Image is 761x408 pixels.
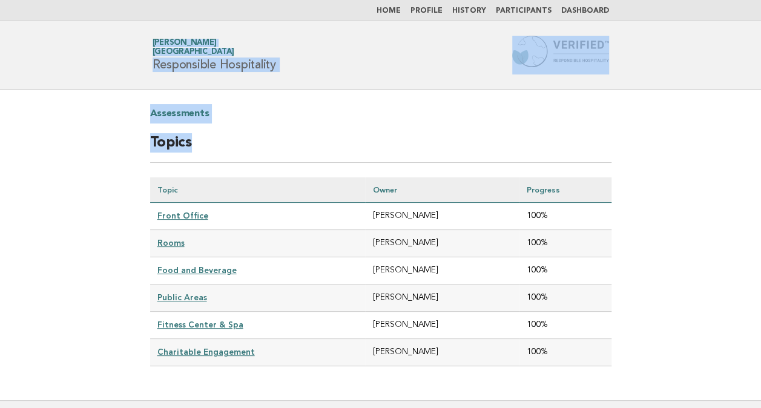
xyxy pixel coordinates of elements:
[157,238,185,248] a: Rooms
[561,7,609,15] a: Dashboard
[365,230,519,257] td: [PERSON_NAME]
[519,177,611,203] th: Progress
[519,257,611,285] td: 100%
[496,7,552,15] a: Participants
[452,7,486,15] a: History
[519,339,611,366] td: 100%
[519,312,611,339] td: 100%
[519,203,611,230] td: 100%
[150,133,611,163] h2: Topics
[410,7,443,15] a: Profile
[519,230,611,257] td: 100%
[157,292,207,302] a: Public Areas
[153,39,276,71] h1: Responsible Hospitality
[365,312,519,339] td: [PERSON_NAME]
[519,285,611,312] td: 100%
[153,39,234,56] a: [PERSON_NAME][GEOGRAPHIC_DATA]
[377,7,401,15] a: Home
[365,203,519,230] td: [PERSON_NAME]
[153,48,234,56] span: [GEOGRAPHIC_DATA]
[150,104,209,123] a: Assessments
[157,265,237,275] a: Food and Beverage
[150,177,366,203] th: Topic
[512,36,609,74] img: Forbes Travel Guide
[365,285,519,312] td: [PERSON_NAME]
[365,177,519,203] th: Owner
[365,339,519,366] td: [PERSON_NAME]
[365,257,519,285] td: [PERSON_NAME]
[157,320,243,329] a: Fitness Center & Spa
[157,347,255,357] a: Charitable Engagement
[157,211,208,220] a: Front Office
